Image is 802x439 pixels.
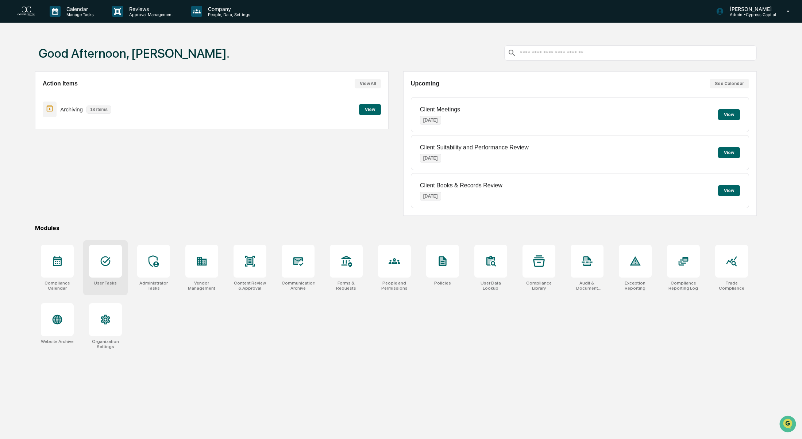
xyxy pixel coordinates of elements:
[60,106,83,112] p: Archiving
[523,280,555,291] div: Compliance Library
[359,106,381,112] a: View
[15,119,20,125] img: 1746055101610-c473b297-6a78-478c-a979-82029cc54cd1
[185,280,218,291] div: Vendor Management
[61,99,63,105] span: •
[619,280,652,291] div: Exception Reporting
[123,12,177,17] p: Approval Management
[202,6,254,12] p: Company
[15,149,47,156] span: Preclearance
[7,56,20,69] img: 1746055101610-c473b297-6a78-478c-a979-82029cc54cd1
[51,180,88,186] a: Powered byPylon
[113,79,133,88] button: See all
[41,280,74,291] div: Compliance Calendar
[667,280,700,291] div: Compliance Reporting Log
[43,80,78,87] h2: Action Items
[378,280,411,291] div: People and Permissions
[7,92,19,104] img: Jack Rasmussen
[718,147,740,158] button: View
[39,46,230,61] h1: Good Afternoon, [PERSON_NAME].
[61,6,97,12] p: Calendar
[234,280,266,291] div: Content Review & Approval
[434,280,451,286] div: Policies
[89,339,122,349] div: Organization Settings
[4,160,49,173] a: 🔎Data Lookup
[94,280,117,286] div: User Tasks
[330,280,363,291] div: Forms & Requests
[65,119,80,125] span: [DATE]
[23,119,59,125] span: [PERSON_NAME]
[474,280,507,291] div: User Data Lookup
[420,182,502,189] p: Client Books & Records Review
[7,81,49,87] div: Past conversations
[7,15,133,27] p: How can we help?
[15,99,20,105] img: 1746055101610-c473b297-6a78-478c-a979-82029cc54cd1
[282,280,315,291] div: Communications Archive
[65,99,80,105] span: [DATE]
[724,6,776,12] p: [PERSON_NAME]
[15,163,46,170] span: Data Lookup
[710,79,749,88] button: See Calendar
[724,12,776,17] p: Admin • Cypress Capital
[18,7,35,16] img: logo
[61,12,97,17] p: Manage Tasks
[420,192,441,201] p: [DATE]
[571,280,604,291] div: Audit & Document Logs
[420,144,529,151] p: Client Suitability and Performance Review
[61,119,63,125] span: •
[23,99,59,105] span: [PERSON_NAME]
[124,58,133,66] button: Start new chat
[420,154,441,163] p: [DATE]
[137,280,170,291] div: Administrator Tasks
[355,79,381,88] button: View All
[53,150,59,156] div: 🗄️
[86,106,111,114] p: 18 items
[202,12,254,17] p: People, Data, Settings
[41,339,74,344] div: Website Archive
[50,146,93,159] a: 🗄️Attestations
[33,56,120,63] div: Start new chat
[123,6,177,12] p: Reviews
[7,112,19,123] img: Jack Rasmussen
[359,104,381,115] button: View
[718,109,740,120] button: View
[7,164,13,169] div: 🔎
[411,80,439,87] h2: Upcoming
[33,63,100,69] div: We're available if you need us!
[15,56,28,69] img: 8933085812038_c878075ebb4cc5468115_72.jpg
[60,149,90,156] span: Attestations
[4,146,50,159] a: 🖐️Preclearance
[7,150,13,156] div: 🖐️
[420,106,460,113] p: Client Meetings
[779,415,798,435] iframe: Open customer support
[420,116,441,125] p: [DATE]
[35,225,757,232] div: Modules
[718,185,740,196] button: View
[715,280,748,291] div: Trade Compliance
[73,181,88,186] span: Pylon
